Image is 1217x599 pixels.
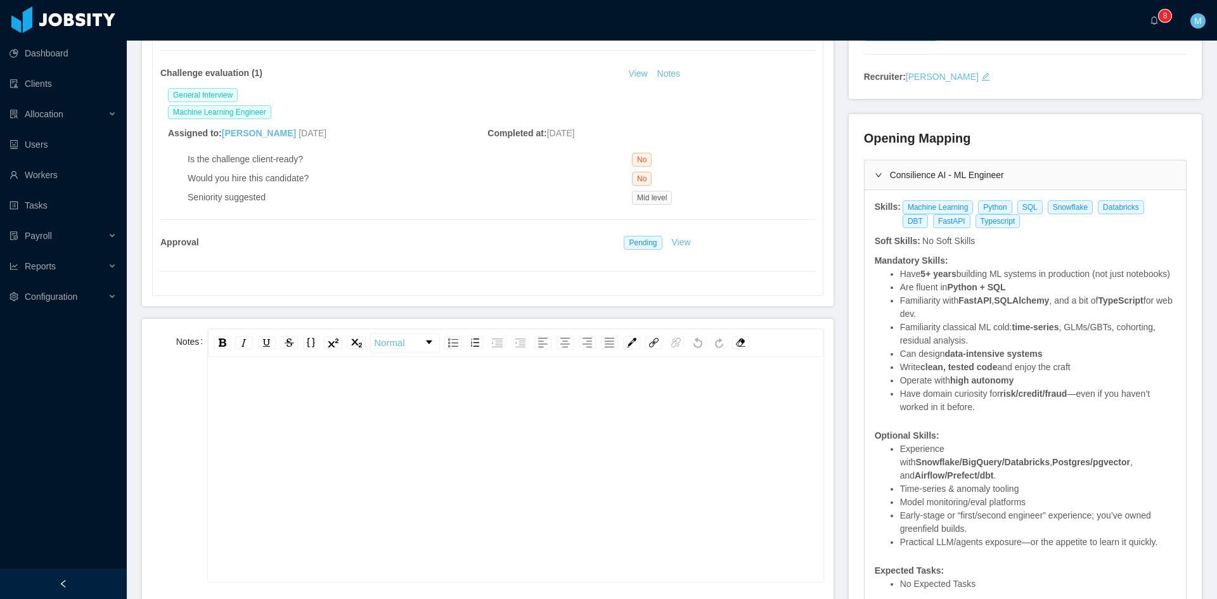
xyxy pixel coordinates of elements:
span: Payroll [25,231,52,241]
li: Model monitoring/eval platforms [900,496,1176,509]
span: Typescript [976,214,1021,228]
strong: Postgres/pgvector [1052,457,1130,467]
label: Notes [176,337,208,347]
strong: Optional Skills: [875,430,939,441]
div: Link [645,337,662,349]
div: rdw-list-control [442,333,532,352]
a: [PERSON_NAME] [906,72,979,82]
div: Undo [690,337,706,349]
li: Operate with [900,374,1176,387]
strong: Assigned to: [168,128,299,138]
a: [PERSON_NAME] [222,128,296,138]
li: Have domain curiosity for —even if you haven’t worked in it before. [900,387,1176,414]
div: rdw-history-control [687,333,730,352]
div: Strikethrough [281,337,298,349]
strong: Completed at: [487,128,546,138]
button: Notes [652,67,686,82]
strong: Snowflake/BigQuery/Databricks [916,457,1050,467]
span: Python [978,200,1012,214]
strong: 5+ years [920,269,956,279]
i: icon: right [875,171,882,179]
strong: Recruiter: [864,72,906,82]
div: rdw-link-control [643,333,687,352]
span: Configuration [25,292,77,302]
div: rdw-inline-control [212,333,368,352]
div: icon: rightConsilience AI - ML Engineer [865,160,1186,190]
span: Normal [374,330,404,356]
div: Seniority suggested [188,191,632,204]
div: Indent [488,337,506,349]
span: [DATE] [547,128,575,138]
li: Can design [900,347,1176,361]
div: Would you hire this candidate? [188,172,632,185]
h4: Opening Mapping [864,129,971,147]
div: Remove [732,337,749,349]
li: No Expected Tasks [900,577,1176,591]
i: icon: setting [10,292,18,301]
div: No Soft Skills [922,235,976,248]
li: Familiarity with , , and a bit of for web dev. [900,294,1176,321]
span: M [1194,13,1202,29]
li: Early-stage or “first/second engineer” experience; you’ve owned greenfield builds. [900,509,1176,536]
span: General Interview [168,88,238,102]
div: Italic [235,337,253,349]
div: Unlink [667,337,685,349]
div: rdw-toolbar [208,329,823,357]
div: Redo [711,337,727,349]
a: icon: profileTasks [10,193,117,218]
div: rdw-wrapper [208,329,823,582]
a: View [624,68,652,79]
div: rdw-block-control [368,333,442,352]
div: Superscript [324,337,342,349]
a: icon: pie-chartDashboard [10,41,117,66]
div: Underline [258,337,276,349]
li: Experience with , , and . [900,442,1176,482]
strong: Challenge evaluation (1) [160,68,262,78]
span: Reports [25,261,56,271]
span: Mid level [632,191,672,205]
a: icon: robotUsers [10,132,117,157]
span: Pending [624,236,662,250]
span: Databricks [1098,200,1144,214]
li: Write and enjoy the craft [900,361,1176,374]
strong: Airflow/Prefect/dbt [915,470,993,480]
div: Subscript [347,337,366,349]
span: SQL [1017,200,1043,214]
span: DBT [903,214,928,228]
li: Are fluent in [900,281,1176,294]
i: icon: solution [10,110,18,119]
strong: risk/credit/fraud [1000,389,1067,399]
div: Outdent [512,337,529,349]
a: Block Type [371,334,439,352]
div: Ordered [467,337,483,349]
strong: FastAPI [958,295,991,306]
span: Snowflake [1048,200,1093,214]
strong: data-intensive systems [944,349,1042,359]
div: Unordered [444,337,462,349]
div: rdw-dropdown [370,333,440,352]
span: No [632,153,652,167]
span: [DATE] [299,128,326,138]
a: icon: auditClients [10,71,117,96]
div: Justify [601,337,618,349]
strong: Expected Tasks: [875,565,944,576]
i: icon: line-chart [10,262,18,271]
strong: clean, tested code [920,362,997,372]
i: icon: file-protect [10,231,18,240]
strong: high autonomy [950,375,1014,385]
li: Practical LLM/agents exposure—or the appetite to learn it quickly. [900,536,1176,549]
span: FastAPI [933,214,970,228]
strong: TypeScript [1098,295,1143,306]
strong: Soft Skills: [875,236,920,246]
i: icon: edit [981,72,990,81]
p: 8 [1163,10,1168,22]
span: No [632,172,652,186]
strong: Python + SQL [947,282,1005,292]
div: Left [534,337,551,349]
span: Allocation [25,109,63,119]
div: Center [557,337,574,349]
div: Monospace [303,337,319,349]
a: icon: userWorkers [10,162,117,188]
div: rdw-color-picker [621,333,643,352]
strong: SQLAlchemy [994,295,1049,306]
